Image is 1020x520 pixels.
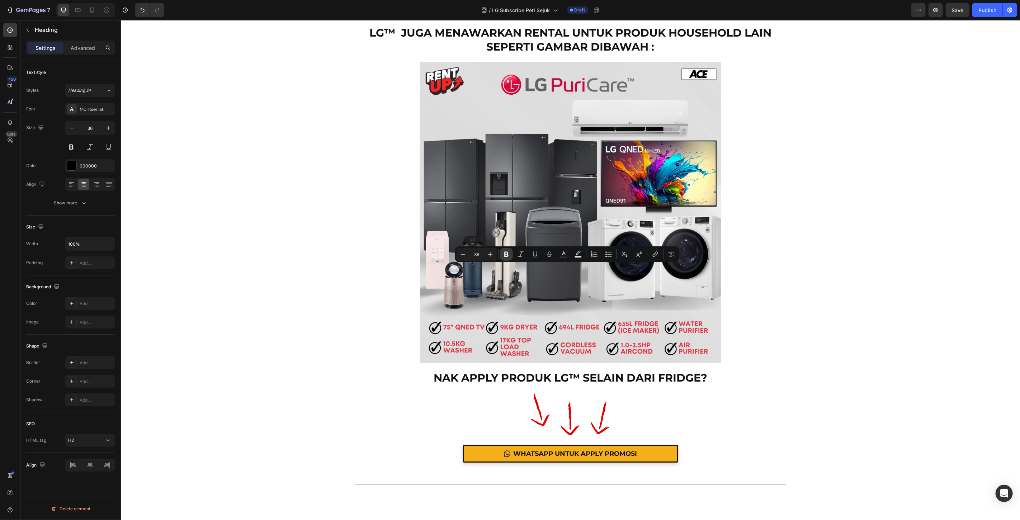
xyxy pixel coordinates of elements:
div: Publish [978,6,996,14]
a: WHATSAPP UNTUK APPLY PROMOSI [342,425,557,442]
input: Auto [65,237,115,250]
div: Font [26,106,35,112]
span: Draft [575,7,585,13]
div: SEO [26,421,35,427]
span: Save [952,7,964,13]
button: Save [946,3,969,17]
div: Delete element [51,505,90,513]
p: Settings [36,44,56,52]
div: Align [26,460,47,470]
div: Add... [80,319,113,326]
div: 000000 [80,163,113,169]
div: 450 [7,76,17,82]
div: Add... [80,360,113,366]
div: Align [26,180,46,189]
img: gempages_486412460778062769-d5d12c84-f931-411c-ac77-400ba3284014.png [299,42,600,343]
span: / [489,6,491,14]
div: WHATSAPP UNTUK APPLY PROMOSI [392,428,516,439]
iframe: Design area [121,20,1020,520]
p: Advanced [71,44,95,52]
div: Padding [26,260,43,266]
div: Color [26,300,37,307]
button: 7 [3,3,53,17]
div: Size [26,123,45,133]
button: Heading 2* [65,84,115,97]
h2: NAK APPLY PRODUK LG™ SELAIN DARI FRIDGE? [235,350,665,365]
div: Add... [80,260,113,266]
p: 7 [47,6,50,14]
button: Show more [26,197,115,209]
p: Heading [35,25,112,34]
div: Color [26,162,37,169]
div: Background [26,282,61,292]
div: Image [26,319,39,325]
button: H2 [65,434,115,447]
div: Add... [80,378,113,385]
span: LG Subscribe Peti Sejuk [492,6,550,14]
div: HTML tag [26,437,46,444]
div: Size [26,222,45,232]
button: Publish [972,3,1002,17]
div: Add... [80,301,113,307]
div: Border [26,359,40,366]
div: Open Intercom Messenger [996,485,1013,502]
div: Styles [26,87,39,94]
button: Delete element [26,503,115,515]
div: Width [26,241,38,247]
div: Editor contextual toolbar [455,246,679,262]
div: Montserrat [80,106,113,113]
div: Undo/Redo [135,3,164,17]
div: Show more [54,199,88,207]
span: Heading 2* [68,87,91,94]
div: Add... [80,397,113,403]
span: H2 [68,438,74,443]
div: Shadow [26,397,43,403]
div: Text style [26,69,46,76]
div: Corner [26,378,41,384]
div: Shape [26,341,49,351]
div: Beta [5,131,17,137]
